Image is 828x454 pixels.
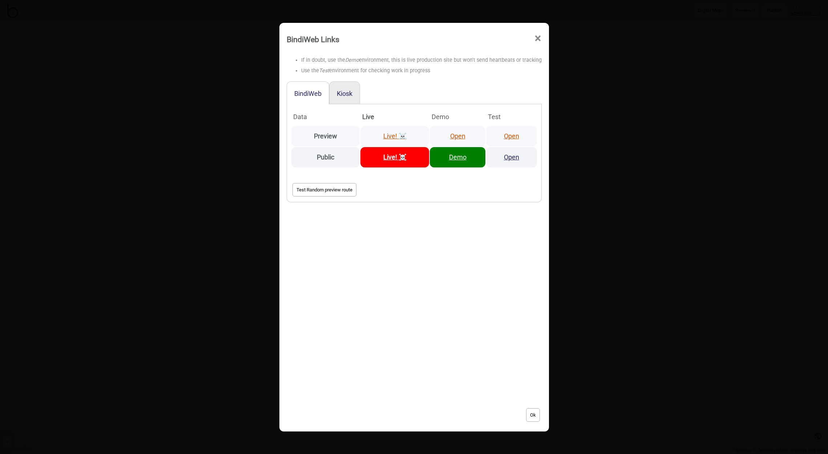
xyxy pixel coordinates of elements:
a: Open [504,132,519,140]
li: Use the environment for checking work in progress [301,66,542,76]
strong: Preview [314,132,337,140]
a: Live! ☠️ [383,153,407,161]
div: BindiWeb Links [287,32,339,47]
a: Open [450,132,465,140]
i: Test [319,68,329,74]
button: Test Random preview route [292,183,356,196]
th: Data [291,109,360,125]
a: Live! ☠️ [383,132,407,140]
i: Demo [345,57,359,63]
strong: Public [317,153,334,161]
a: Demo [449,153,466,161]
li: If in doubt, use the environment, this is live production site but won't send heartbeats or tracking [301,55,542,66]
span: × [534,27,542,50]
th: Demo [430,109,485,125]
a: Open [504,153,519,161]
button: BindiWeb [294,90,322,97]
button: Ok [526,408,540,422]
th: Test [486,109,537,125]
strong: Live [362,113,374,121]
button: Kiosk [337,90,352,97]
